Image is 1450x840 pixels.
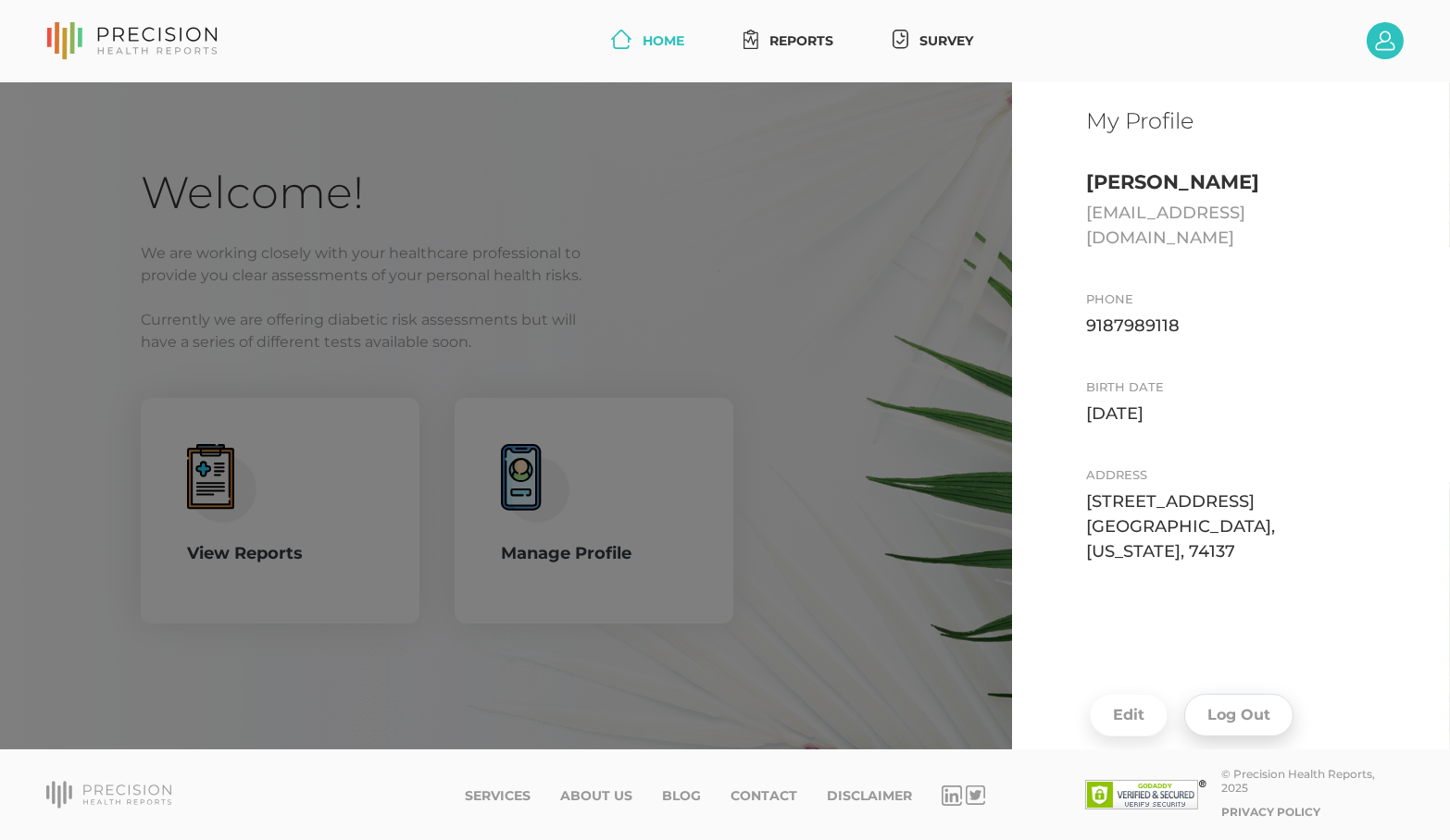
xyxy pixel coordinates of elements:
button: Log Out [1184,694,1294,736]
a: Blog [662,788,701,804]
div: [DATE] [1086,401,1376,426]
a: Privacy Policy [1221,805,1320,819]
div: [GEOGRAPHIC_DATA], [US_STATE], 74137 [1086,514,1376,564]
a: Home [604,24,692,58]
a: Survey [885,24,981,58]
h2: My Profile [1086,108,1376,135]
div: [EMAIL_ADDRESS][DOMAIN_NAME] [1086,201,1376,251]
div: © Precision Health Reports, 2025 [1221,767,1404,795]
a: Contact [731,788,797,804]
div: [STREET_ADDRESS] [1086,489,1376,514]
a: Reports [736,24,841,58]
img: SSL site seal - click to verify [1085,780,1206,809]
label: [PERSON_NAME] [1086,171,1259,193]
a: Disclaimer [827,788,912,804]
label: Birth date [1086,380,1164,394]
a: Services [465,788,531,804]
div: 9187989118 [1086,314,1376,339]
label: Address [1086,468,1147,482]
a: About Us [560,788,632,804]
label: Phone [1086,292,1133,306]
button: Edit [1090,694,1168,736]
